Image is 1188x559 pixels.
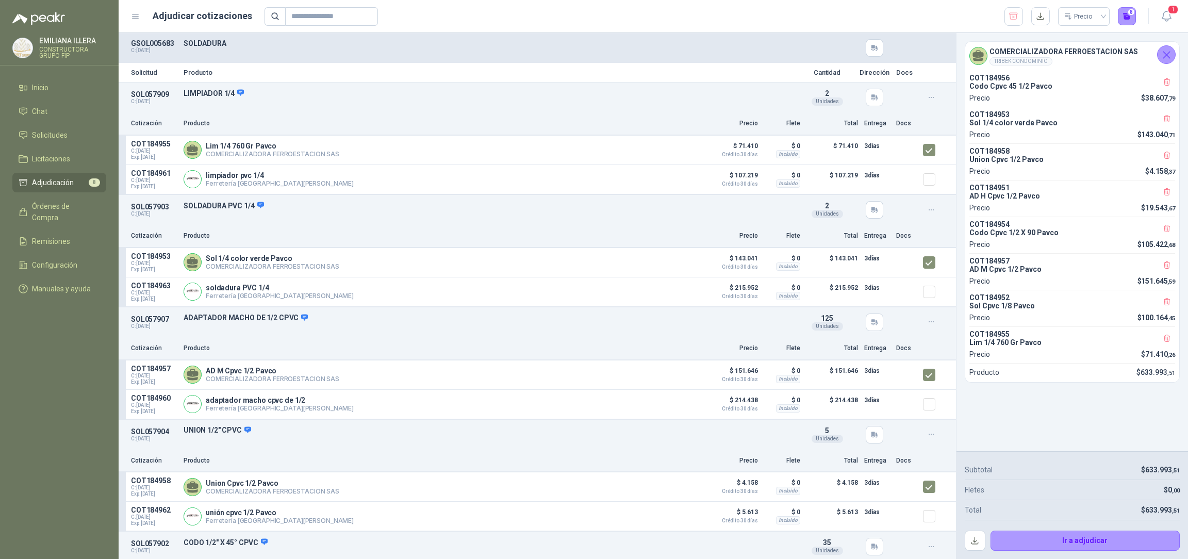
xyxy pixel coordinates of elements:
p: $ 4.158 [806,476,858,497]
p: SOL057904 [131,428,177,436]
p: Producto [184,69,795,76]
p: Sol 1/4 color verde Pavco [969,119,1175,127]
span: 8 [89,178,100,187]
span: 105.422 [1141,240,1175,249]
span: Crédito 30 días [706,294,758,299]
p: Codo Cpvc 1/2 X 90 Pavco [969,228,1175,237]
p: Precio [706,231,758,241]
div: Incluido [776,262,800,271]
p: SOL057907 [131,315,177,323]
span: ,37 [1167,169,1175,175]
p: Docs [896,119,917,128]
p: Lim 1/4 760 Gr Pavco [969,338,1175,347]
p: Producto [184,231,700,241]
p: SOL057909 [131,90,177,98]
img: Company Logo [13,38,32,58]
p: 3 días [864,506,890,518]
p: $ [1164,484,1180,496]
p: COT184953 [131,252,177,260]
p: $ 71.410 [706,140,758,157]
p: AD M Cpvc 1/2 Pavco [206,367,339,375]
p: Fletes [965,484,984,496]
p: 3 días [864,365,890,377]
span: Exp: [DATE] [131,296,177,302]
p: COT184961 [131,169,177,177]
span: Licitaciones [32,153,70,165]
p: Precio [706,456,758,466]
p: GSOL005683 [131,39,177,47]
p: 3 días [864,140,890,152]
p: $ 0 [764,476,800,489]
div: COMERCIALIZADORA FERROESTACION SASTRIBEK CONDOMINIO [965,42,1179,70]
span: Exp: [DATE] [131,520,177,527]
p: $ [1141,504,1180,516]
p: limpiador pvc 1/4 [206,171,354,179]
p: Entrega [864,456,890,466]
p: Total [806,456,858,466]
span: ,71 [1167,132,1175,139]
span: 633.993 [1141,368,1175,376]
p: Flete [764,231,800,241]
p: Lim 1/4 760 Gr Pavco [206,142,339,150]
button: 8 [1118,7,1136,26]
span: C: [DATE] [131,148,177,154]
p: Cotización [131,343,177,353]
span: Chat [32,106,47,117]
a: Adjudicación8 [12,173,106,192]
span: ,59 [1167,278,1175,285]
p: Cotización [131,231,177,241]
span: Órdenes de Compra [32,201,96,223]
span: 38.607 [1145,94,1175,102]
p: AD M Cpvc 1/2 Pavco [969,265,1175,273]
h4: COMERCIALIZADORA FERROESTACION SAS [989,46,1138,57]
p: $ 107.219 [706,169,758,187]
span: ,68 [1167,242,1175,249]
p: Total [806,343,858,353]
p: $ [1141,202,1175,213]
div: Incluido [776,179,800,188]
span: Crédito 30 días [706,377,758,382]
p: Dirección [859,69,890,76]
p: $ 151.646 [706,365,758,382]
span: Crédito 30 días [706,489,758,494]
span: 633.993 [1145,466,1180,474]
p: Union Cpvc 1/2 Pavco [206,479,339,487]
span: Manuales y ayuda [32,283,91,294]
span: Adjudicación [32,177,74,188]
p: Ferretería [GEOGRAPHIC_DATA][PERSON_NAME] [206,517,354,524]
span: Exp: [DATE] [131,184,177,190]
p: Precio [969,129,990,140]
p: $ 151.646 [806,365,858,385]
p: Precio [969,166,990,177]
p: Subtotal [965,464,993,475]
p: $ 143.041 [806,252,858,273]
span: Exp: [DATE] [131,267,177,273]
p: Producto [969,367,999,378]
span: ,79 [1167,95,1175,102]
p: Producto [184,343,700,353]
img: Company Logo [184,508,201,525]
p: Producto [184,119,700,128]
div: Incluido [776,487,800,495]
p: COT184957 [131,365,177,373]
span: Exp: [DATE] [131,408,177,415]
p: Docs [896,343,917,353]
p: C: [DATE] [131,98,177,105]
p: CODO 1/2" X 45° CPVC [184,538,795,547]
p: $ 214.438 [806,394,858,415]
p: Precio [969,202,990,213]
p: $ [1141,464,1180,475]
button: Cerrar [1157,45,1176,64]
span: ,51 [1172,507,1180,514]
p: COT184960 [131,394,177,402]
p: Entrega [864,119,890,128]
p: Ferretería [GEOGRAPHIC_DATA][PERSON_NAME] [206,179,354,187]
img: Company Logo [184,396,201,413]
div: Incluido [776,375,800,383]
p: C: [DATE] [131,548,177,554]
p: Total [806,231,858,241]
p: $ [1137,129,1176,140]
a: Configuración [12,255,106,275]
p: $ [1137,239,1176,250]
p: Codo Cpvc 45 1/2 Pavco [969,82,1175,90]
